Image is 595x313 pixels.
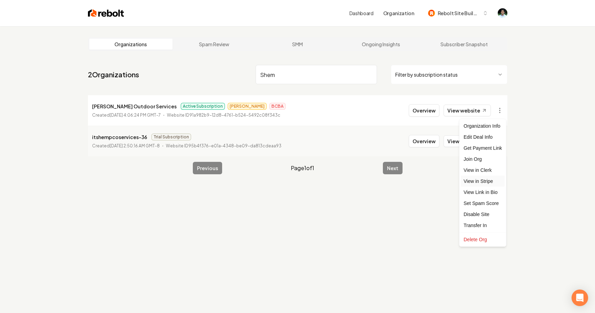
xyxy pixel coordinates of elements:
[461,120,505,131] div: Organization Info
[461,220,505,231] div: Transfer In
[461,131,505,143] div: Edit Deal Info
[461,165,505,176] a: View in Clerk
[461,143,505,154] div: Get Payment Link
[461,176,505,187] a: View in Stripe
[461,187,505,198] a: View Link in Bio
[461,209,505,220] div: Disable Site
[461,198,505,209] div: Set Spam Score
[461,234,505,245] div: Delete Org
[461,154,505,165] div: Join Org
